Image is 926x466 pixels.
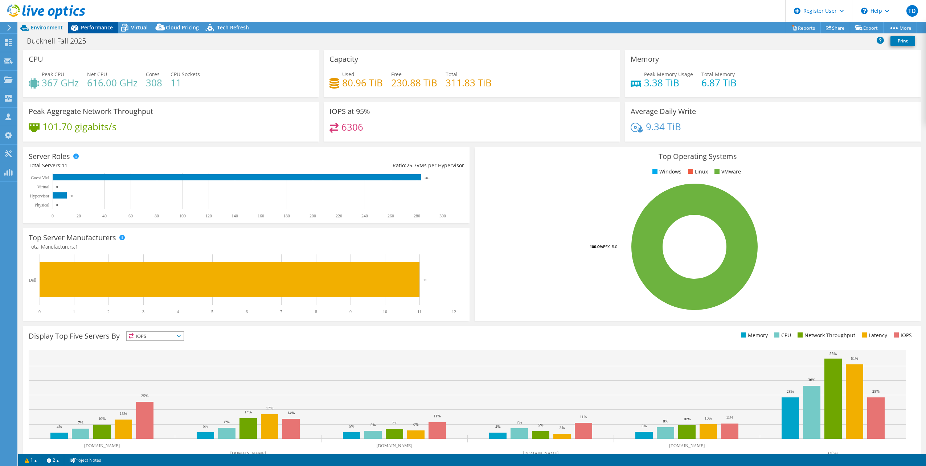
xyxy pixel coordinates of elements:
[203,424,208,428] text: 5%
[392,421,397,425] text: 7%
[24,37,97,45] h1: Bucknell Fall 2025
[62,162,67,169] span: 11
[211,309,213,314] text: 5
[42,455,64,465] a: 2
[850,22,884,33] a: Export
[417,309,422,314] text: 11
[177,309,179,314] text: 4
[603,244,617,249] tspan: ESXi 8.0
[413,422,419,426] text: 6%
[280,309,282,314] text: 7
[310,213,316,218] text: 200
[81,24,113,31] span: Performance
[29,243,464,251] h4: Total Manufacturers:
[663,419,668,423] text: 8%
[423,278,427,282] text: 11
[644,71,693,78] span: Peak Memory Usage
[31,24,63,31] span: Environment
[787,389,794,393] text: 28%
[796,331,855,339] li: Network Throughput
[786,22,821,33] a: Reports
[820,22,850,33] a: Share
[171,79,200,87] h4: 11
[29,162,246,169] div: Total Servers:
[701,71,735,78] span: Total Memory
[77,213,81,218] text: 20
[120,411,127,416] text: 13%
[349,309,352,314] text: 9
[155,213,159,218] text: 80
[439,213,446,218] text: 300
[739,331,768,339] li: Memory
[705,416,712,420] text: 10%
[283,213,290,218] text: 180
[406,162,417,169] span: 25.7
[560,425,565,430] text: 3%
[166,24,199,31] span: Cloud Pricing
[29,278,36,283] text: Dell
[131,24,148,31] span: Virtual
[329,107,370,115] h3: IOPS at 95%
[669,443,705,448] text: [DOMAIN_NAME]
[773,331,791,339] li: CPU
[56,185,58,189] text: 0
[383,309,387,314] text: 10
[171,71,200,78] span: CPU Sockets
[861,8,868,14] svg: \n
[38,309,41,314] text: 0
[686,168,708,176] li: Linux
[127,332,184,340] span: IOPS
[336,213,342,218] text: 220
[107,309,110,314] text: 2
[828,451,838,456] text: Other
[42,123,116,131] h4: 101.70 gigabits/s
[495,424,501,429] text: 4%
[258,213,264,218] text: 160
[425,176,430,180] text: 283
[42,71,64,78] span: Peak CPU
[517,420,522,424] text: 7%
[75,243,78,250] span: 1
[631,55,659,63] h3: Memory
[892,331,912,339] li: IOPS
[342,71,355,78] span: Used
[726,415,733,420] text: 11%
[57,424,62,429] text: 4%
[205,213,212,218] text: 120
[851,356,858,360] text: 51%
[683,417,691,421] text: 10%
[73,309,75,314] text: 1
[631,107,696,115] h3: Average Daily Write
[287,410,295,415] text: 14%
[341,123,363,131] h4: 6306
[29,152,70,160] h3: Server Roles
[98,416,106,421] text: 10%
[538,423,544,427] text: 5%
[391,79,437,87] h4: 230.88 TiB
[246,309,248,314] text: 6
[434,414,441,418] text: 11%
[230,451,266,456] text: [DOMAIN_NAME]
[142,309,144,314] text: 3
[414,213,420,218] text: 280
[20,455,42,465] a: 1
[701,79,737,87] h4: 6.87 TiB
[388,213,394,218] text: 260
[42,79,79,87] h4: 367 GHz
[860,331,887,339] li: Latency
[56,203,58,207] text: 0
[872,389,880,393] text: 28%
[377,443,413,448] text: [DOMAIN_NAME]
[78,420,83,425] text: 7%
[480,152,915,160] h3: Top Operating Systems
[30,193,49,199] text: Hypervisor
[231,213,238,218] text: 140
[315,309,317,314] text: 8
[64,455,106,465] a: Project Notes
[146,71,160,78] span: Cores
[329,55,358,63] h3: Capacity
[179,213,186,218] text: 100
[342,79,383,87] h4: 80.96 TiB
[829,351,837,356] text: 55%
[29,55,43,63] h3: CPU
